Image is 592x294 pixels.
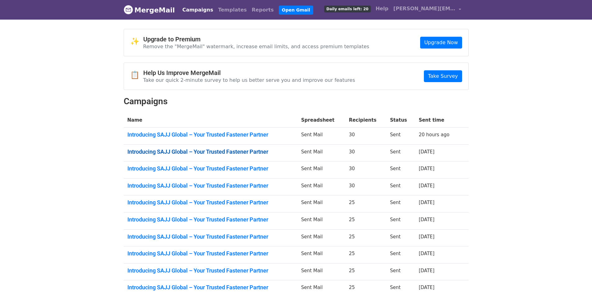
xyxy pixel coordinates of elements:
[143,77,355,83] p: Take our quick 2-minute survey to help us better serve you and improve our features
[322,2,373,15] a: Daily emails left: 20
[297,212,345,230] td: Sent Mail
[391,2,464,17] a: [PERSON_NAME][EMAIL_ADDRESS][DOMAIN_NAME]
[279,6,313,15] a: Open Gmail
[345,144,386,161] td: 30
[386,212,415,230] td: Sent
[324,6,370,12] span: Daily emails left: 20
[386,178,415,195] td: Sent
[386,195,415,212] td: Sent
[143,43,369,50] p: Remove the "MergeMail" watermark, increase email limits, and access premium templates
[373,2,391,15] a: Help
[130,71,143,80] span: 📋
[345,263,386,280] td: 25
[386,246,415,264] td: Sent
[127,233,294,240] a: Introducing SAJJ Global – Your Trusted Fastener Partner
[297,161,345,179] td: Sent Mail
[127,148,294,155] a: Introducing SAJJ Global – Your Trusted Fastener Partner
[297,246,345,264] td: Sent Mail
[127,267,294,274] a: Introducing SAJJ Global – Your Trusted Fastener Partner
[386,144,415,161] td: Sent
[127,250,294,257] a: Introducing SAJJ Global – Your Trusted Fastener Partner
[297,144,345,161] td: Sent Mail
[561,264,592,294] iframe: Chat Widget
[143,35,369,43] h4: Upgrade to Premium
[419,234,434,240] a: [DATE]
[386,263,415,280] td: Sent
[386,161,415,179] td: Sent
[127,216,294,223] a: Introducing SAJJ Global – Your Trusted Fastener Partner
[345,229,386,246] td: 25
[127,199,294,206] a: Introducing SAJJ Global – Your Trusted Fastener Partner
[345,212,386,230] td: 25
[249,4,276,16] a: Reports
[297,195,345,212] td: Sent Mail
[297,263,345,280] td: Sent Mail
[345,128,386,145] td: 30
[393,5,456,12] span: [PERSON_NAME][EMAIL_ADDRESS][DOMAIN_NAME]
[345,113,386,128] th: Recipients
[419,200,434,205] a: [DATE]
[419,268,434,273] a: [DATE]
[127,165,294,172] a: Introducing SAJJ Global – Your Trusted Fastener Partner
[297,113,345,128] th: Spreadsheet
[561,264,592,294] div: 聊天小工具
[127,131,294,138] a: Introducing SAJJ Global – Your Trusted Fastener Partner
[386,229,415,246] td: Sent
[419,285,434,290] a: [DATE]
[124,96,469,107] h2: Campaigns
[419,217,434,222] a: [DATE]
[345,195,386,212] td: 25
[419,149,434,155] a: [DATE]
[297,178,345,195] td: Sent Mail
[424,70,462,82] a: Take Survey
[420,37,462,49] a: Upgrade Now
[143,69,355,77] h4: Help Us Improve MergeMail
[386,128,415,145] td: Sent
[216,4,249,16] a: Templates
[297,229,345,246] td: Sent Mail
[415,113,460,128] th: Sent time
[127,182,294,189] a: Introducing SAJJ Global – Your Trusted Fastener Partner
[124,3,175,16] a: MergeMail
[180,4,216,16] a: Campaigns
[386,113,415,128] th: Status
[124,5,133,14] img: MergeMail logo
[419,251,434,256] a: [DATE]
[130,37,143,46] span: ✨
[297,128,345,145] td: Sent Mail
[419,166,434,171] a: [DATE]
[345,246,386,264] td: 25
[419,183,434,189] a: [DATE]
[419,132,449,138] a: 20 hours ago
[124,113,298,128] th: Name
[345,178,386,195] td: 30
[127,284,294,291] a: Introducing SAJJ Global – Your Trusted Fastener Partner
[345,161,386,179] td: 30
